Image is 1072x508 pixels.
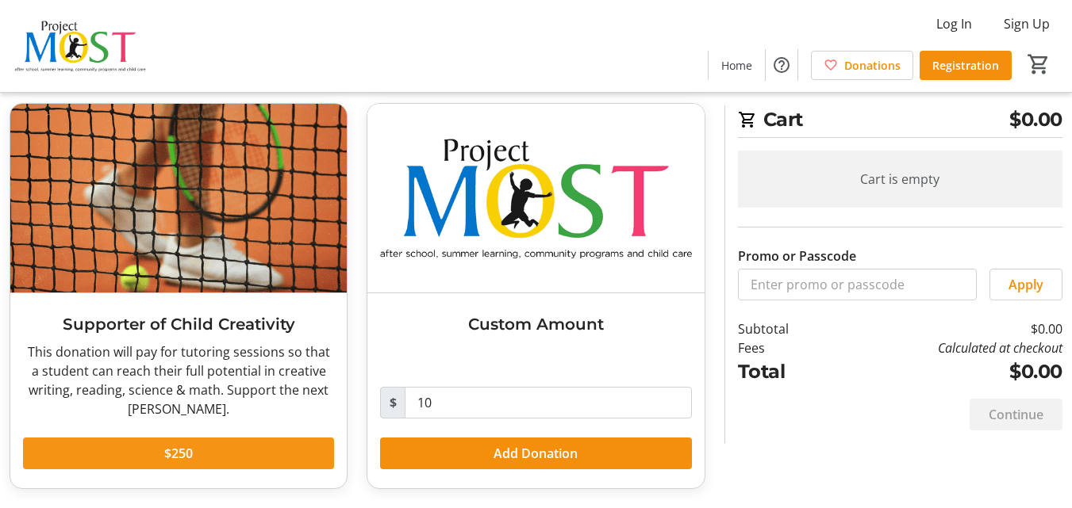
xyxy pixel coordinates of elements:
a: Donations [811,51,913,80]
input: Enter promo or passcode [738,269,977,300]
a: Home [709,51,765,80]
img: Supporter of Child Creativity [10,104,347,293]
img: Project MOST Inc.'s Logo [10,6,151,86]
td: Calculated at checkout [832,338,1062,357]
td: $0.00 [832,319,1062,338]
span: $250 [164,444,193,463]
div: This donation will pay for tutoring sessions so that a student can reach their full potential in ... [23,342,334,418]
span: Registration [932,57,999,74]
td: $0.00 [832,357,1062,386]
button: Cart [1024,50,1053,78]
button: Log In [924,11,985,36]
td: Subtotal [738,319,832,338]
span: Sign Up [1004,14,1050,33]
span: $0.00 [1009,105,1062,134]
span: Add Donation [494,444,578,463]
td: Fees [738,338,832,357]
h3: Supporter of Child Creativity [23,312,334,336]
button: Sign Up [991,11,1062,36]
button: $250 [23,437,334,469]
td: Total [738,357,832,386]
button: Apply [989,269,1062,300]
h3: Custom Amount [380,312,691,336]
h2: Cart [738,105,1062,138]
span: Log In [936,14,972,33]
span: $ [380,387,405,418]
div: Cart is empty [738,151,1062,208]
button: Help [766,49,797,81]
button: Add Donation [380,437,691,469]
a: Registration [920,51,1012,80]
input: Donation Amount [405,387,691,418]
span: Home [721,57,752,74]
img: Custom Amount [367,104,704,293]
span: Donations [844,57,901,74]
span: Apply [1009,275,1043,294]
label: Promo or Passcode [738,246,856,265]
